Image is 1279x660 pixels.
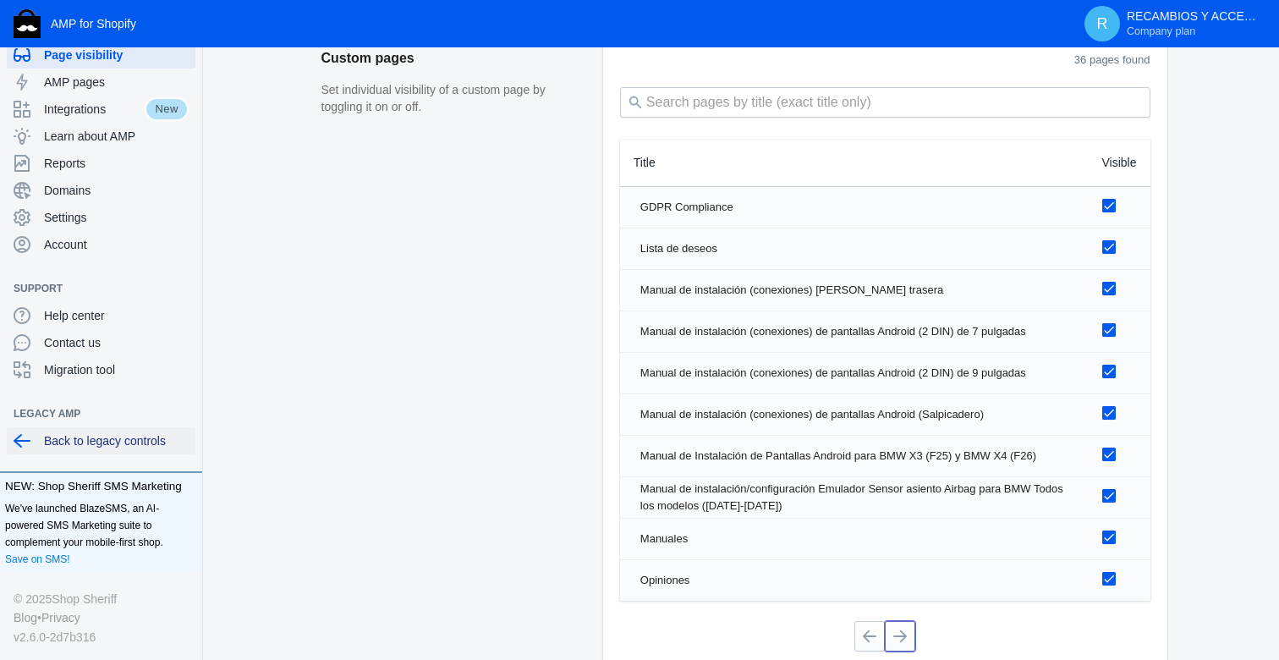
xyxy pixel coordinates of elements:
[51,17,136,30] span: AMP for Shopify
[5,551,70,568] a: Save on SMS!
[44,128,189,145] span: Learn about AMP
[640,572,1075,589] div: Opiniones
[1194,575,1259,640] iframe: Drift Widget Chat Controller
[14,628,189,646] div: v2.6.0-2d7b316
[7,231,195,258] a: Account
[7,177,195,204] a: Domains
[640,406,1075,423] div: Manual de instalación (conexiones) de pantallas Android (Salpicadero)
[1102,154,1137,171] span: Visible
[7,329,195,356] a: Contact us
[7,41,195,69] a: Page visibility
[620,87,1150,118] input: Search pages by title (exact title only)
[14,608,37,627] a: Blog
[634,154,656,171] span: Title
[14,608,189,627] div: •
[44,209,189,226] span: Settings
[44,101,145,118] span: Integrations
[1094,15,1111,32] span: R
[7,150,195,177] a: Reports
[640,199,1075,216] div: GDPR Compliance
[172,410,199,417] button: Add a sales channel
[7,96,195,123] a: IntegrationsNew
[640,365,1075,382] div: Manual de instalación (conexiones) de pantallas Android (2 DIN) de 9 pulgadas
[14,9,41,38] img: Shop Sheriff Logo
[14,590,189,608] div: © 2025
[14,280,172,297] span: Support
[640,323,1075,340] div: Manual de instalación (conexiones) de pantallas Android (2 DIN) de 7 pulgadas
[145,97,189,121] span: New
[7,123,195,150] a: Learn about AMP
[640,481,1075,514] div: Manual de instalación/configuración Emulador Sensor asiento Airbag para BMW Todos los modelos ([D...
[44,74,189,91] span: AMP pages
[172,285,199,292] button: Add a sales channel
[640,240,1075,257] div: Lista de deseos
[14,405,172,422] span: Legacy AMP
[620,52,1150,72] div: 36 pages found
[321,82,586,115] p: Set individual visibility of a custom page by toggling it on or off.
[44,182,189,199] span: Domains
[7,356,195,383] a: Migration tool
[7,69,195,96] a: AMP pages
[640,448,1075,465] div: Manual de Instalación de Pantallas Android para BMW X3 (F25) y BMW X4 (F26)
[640,282,1075,299] div: Manual de instalación (conexiones) [PERSON_NAME] trasera
[52,590,117,608] a: Shop Sheriff
[1127,9,1262,38] p: RECAMBIOS Y ACCESORIOS BMW
[41,608,80,627] a: Privacy
[44,236,189,253] span: Account
[44,47,189,63] span: Page visibility
[44,361,189,378] span: Migration tool
[44,155,189,172] span: Reports
[7,204,195,231] a: Settings
[640,531,1075,547] div: Manuales
[7,427,195,454] a: Back to legacy controls
[44,307,189,324] span: Help center
[321,35,586,82] h2: Custom pages
[44,334,189,351] span: Contact us
[44,432,189,449] span: Back to legacy controls
[1127,25,1195,38] span: Company plan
